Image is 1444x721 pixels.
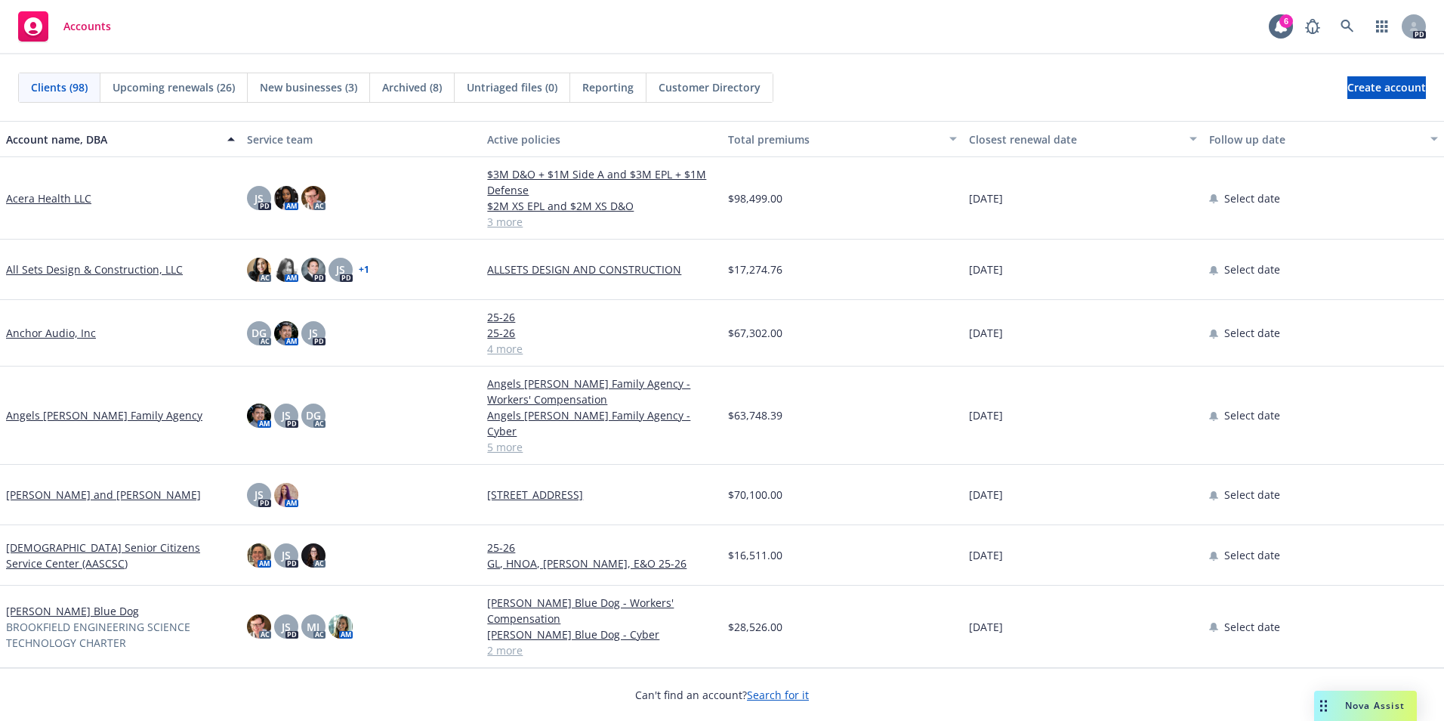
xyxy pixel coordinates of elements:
[255,487,264,503] span: JS
[274,186,298,210] img: photo
[6,540,235,571] a: [DEMOGRAPHIC_DATA] Senior Citizens Service Center (AASCSC)
[659,79,761,95] span: Customer Directory
[113,79,235,95] span: Upcoming renewals (26)
[6,487,201,503] a: [PERSON_NAME] and [PERSON_NAME]
[487,487,716,503] a: [STREET_ADDRESS]
[1224,487,1280,503] span: Select date
[1347,76,1426,99] a: Create account
[728,619,782,635] span: $28,526.00
[487,214,716,230] a: 3 more
[582,79,634,95] span: Reporting
[63,20,111,32] span: Accounts
[251,325,267,341] span: DG
[467,79,557,95] span: Untriaged files (0)
[969,261,1003,277] span: [DATE]
[247,258,271,282] img: photo
[487,132,716,147] div: Active policies
[359,265,369,274] a: + 1
[728,547,782,563] span: $16,511.00
[487,376,716,407] a: Angels [PERSON_NAME] Family Agency - Workers' Compensation
[722,121,963,157] button: Total premiums
[487,309,716,325] a: 25-26
[487,166,716,198] a: $3M D&O + $1M Side A and $3M EPL + $1M Defense
[31,79,88,95] span: Clients (98)
[301,543,326,568] img: photo
[728,261,782,277] span: $17,274.76
[329,614,353,639] img: photo
[728,325,782,341] span: $67,302.00
[241,121,482,157] button: Service team
[969,619,1003,635] span: [DATE]
[487,627,716,642] a: [PERSON_NAME] Blue Dog - Cyber
[282,547,291,563] span: JS
[1224,325,1280,341] span: Select date
[487,407,716,439] a: Angels [PERSON_NAME] Family Agency - Cyber
[247,404,271,428] img: photo
[487,642,716,658] a: 2 more
[6,407,202,423] a: Angels [PERSON_NAME] Family Agency
[487,595,716,627] a: [PERSON_NAME] Blue Dog - Workers' Compensation
[6,190,91,206] a: Acera Health LLC
[382,79,442,95] span: Archived (8)
[6,261,183,277] a: All Sets Design & Construction, LLC
[487,439,716,455] a: 5 more
[1209,132,1421,147] div: Follow up date
[274,321,298,345] img: photo
[728,190,782,206] span: $98,499.00
[309,325,318,341] span: JS
[487,261,716,277] a: ALLSETS DESIGN AND CONSTRUCTION
[969,547,1003,563] span: [DATE]
[487,540,716,555] a: 25-26
[969,407,1003,423] span: [DATE]
[260,79,357,95] span: New businesses (3)
[274,483,298,507] img: photo
[6,603,139,619] a: [PERSON_NAME] Blue Dog
[969,190,1003,206] span: [DATE]
[247,614,271,639] img: photo
[487,198,716,214] a: $2M XS EPL and $2M XS D&O
[301,258,326,282] img: photo
[247,543,271,568] img: photo
[301,186,326,210] img: photo
[487,341,716,357] a: 4 more
[1367,11,1397,42] a: Switch app
[728,487,782,503] span: $70,100.00
[635,687,809,703] span: Can't find an account?
[1203,121,1444,157] button: Follow up date
[728,132,940,147] div: Total premiums
[487,555,716,571] a: GL, HNOA, [PERSON_NAME], E&O 25-26
[282,407,291,423] span: JS
[307,619,319,635] span: MJ
[12,5,117,48] a: Accounts
[481,121,722,157] button: Active policies
[1224,619,1280,635] span: Select date
[1224,261,1280,277] span: Select date
[1279,14,1293,27] div: 6
[255,190,264,206] span: JS
[247,132,476,147] div: Service team
[274,258,298,282] img: photo
[1345,699,1405,712] span: Nova Assist
[747,688,809,702] a: Search for it
[1347,73,1426,102] span: Create account
[969,132,1181,147] div: Closest renewal date
[969,325,1003,341] span: [DATE]
[728,407,782,423] span: $63,748.39
[963,121,1204,157] button: Closest renewal date
[1224,190,1280,206] span: Select date
[1297,11,1328,42] a: Report a Bug
[306,407,321,423] span: DG
[6,132,218,147] div: Account name, DBA
[6,325,96,341] a: Anchor Audio, Inc
[487,325,716,341] a: 25-26
[1314,691,1333,721] div: Drag to move
[6,619,235,651] span: BROOKFIELD ENGINEERING SCIENCE TECHNOLOGY CHARTER
[969,487,1003,503] span: [DATE]
[282,619,291,635] span: JS
[1314,691,1417,721] button: Nova Assist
